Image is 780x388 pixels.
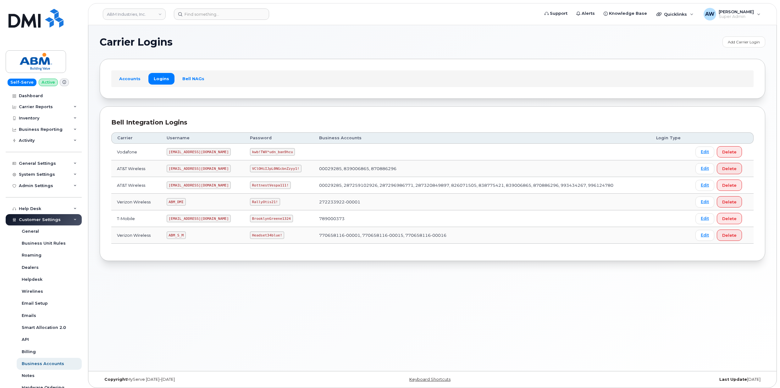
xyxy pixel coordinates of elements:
td: 272233922-00001 [313,194,650,210]
td: 789000373 [313,210,650,227]
td: 770658116-00001, 770658116-00015, 770658116-00016 [313,227,650,244]
td: AT&T Wireless [111,177,161,194]
button: Delete [717,230,742,241]
span: Delete [722,166,737,172]
th: Carrier [111,132,161,144]
code: VClOHiIJpL0NGcbnZzyy1! [250,165,301,172]
code: kwb!TWX*udn_ban9hcu [250,148,295,156]
code: BrooklynGreene1324 [250,215,293,222]
code: ABM_DMI [167,198,186,206]
th: Login Type [650,132,690,144]
code: ABM_S_M [167,231,186,239]
a: Accounts [114,73,146,84]
a: Edit [695,230,714,241]
span: Delete [722,216,737,222]
a: Edit [695,147,714,158]
button: Delete [717,196,742,208]
button: Delete [717,213,742,224]
code: [EMAIL_ADDRESS][DOMAIN_NAME] [167,148,231,156]
code: [EMAIL_ADDRESS][DOMAIN_NAME] [167,215,231,222]
code: [EMAIL_ADDRESS][DOMAIN_NAME] [167,165,231,172]
th: Username [161,132,244,144]
button: Delete [717,146,742,158]
strong: Last Update [719,377,747,382]
td: Vodafone [111,144,161,160]
a: Keyboard Shortcuts [409,377,451,382]
span: Delete [722,182,737,188]
span: Carrier Logins [100,37,173,47]
td: T-Mobile [111,210,161,227]
div: [DATE] [543,377,765,382]
a: Add Carrier Login [722,36,765,47]
a: Logins [148,73,174,84]
span: Delete [722,149,737,155]
code: [EMAIL_ADDRESS][DOMAIN_NAME] [167,181,231,189]
a: Edit [695,180,714,191]
button: Delete [717,180,742,191]
button: Delete [717,163,742,174]
strong: Copyright [104,377,127,382]
span: Delete [722,232,737,238]
code: RallyOtis21! [250,198,280,206]
a: Edit [695,213,714,224]
div: Bell Integration Logins [111,118,754,127]
div: MyServe [DATE]–[DATE] [100,377,322,382]
span: Delete [722,199,737,205]
td: AT&T Wireless [111,160,161,177]
a: Bell NAGs [177,73,210,84]
code: RottnestVespa111! [250,181,291,189]
a: Edit [695,163,714,174]
code: Headset34blue! [250,231,284,239]
td: 00029285, 287259102926, 287296986771, 287320849897, 826071505, 838775421, 839006865, 870886296, 9... [313,177,650,194]
td: 00029285, 839006865, 870886296 [313,160,650,177]
td: Verizon Wireless [111,227,161,244]
td: Verizon Wireless [111,194,161,210]
a: Edit [695,197,714,208]
th: Password [244,132,313,144]
th: Business Accounts [313,132,650,144]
